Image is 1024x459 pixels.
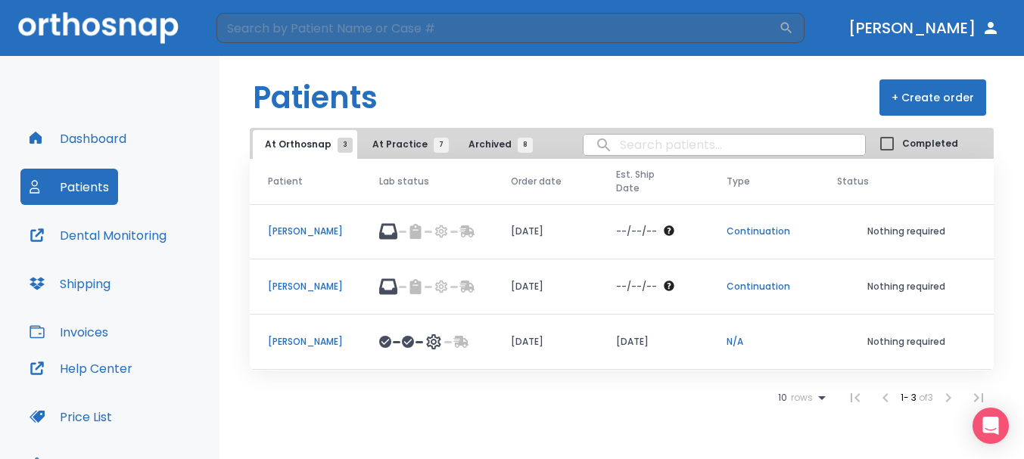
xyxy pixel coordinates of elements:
[268,225,343,238] p: [PERSON_NAME]
[268,335,343,349] p: [PERSON_NAME]
[616,280,689,293] div: The date will be available after approving treatment plan
[20,217,176,253] button: Dental Monitoring
[338,138,353,153] span: 3
[20,399,121,435] button: Price List
[20,265,120,302] button: Shipping
[265,138,345,151] span: At Orthosnap
[598,315,708,370] td: [DATE]
[379,175,429,188] span: Lab status
[253,75,378,120] h1: Patients
[727,335,801,349] p: N/A
[468,138,525,151] span: Archived
[216,13,779,43] input: Search by Patient Name or Case #
[616,168,679,195] span: Est. Ship Date
[434,138,449,153] span: 7
[901,391,919,404] span: 1 - 3
[493,259,598,315] td: [DATE]
[616,225,689,238] div: The date will be available after approving treatment plan
[268,280,343,293] p: [PERSON_NAME]
[372,138,441,151] span: At Practice
[727,175,750,188] span: Type
[493,204,598,259] td: [DATE]
[727,225,801,238] p: Continuation
[837,175,869,188] span: Status
[20,169,118,205] button: Patients
[616,225,657,238] p: --/--/--
[20,350,142,386] button: Help Center
[973,408,1009,444] div: Open Intercom Messenger
[493,315,598,370] td: [DATE]
[837,335,976,349] p: Nothing required
[18,12,179,43] img: Orthosnap
[842,14,1006,42] button: [PERSON_NAME]
[879,79,986,116] button: + Create order
[787,392,813,403] span: rows
[518,138,533,153] span: 8
[902,137,958,150] span: Completed
[253,130,540,159] div: tabs
[778,392,787,403] span: 10
[584,130,865,160] input: search
[20,120,135,157] button: Dashboard
[837,280,976,293] p: Nothing required
[837,225,976,238] p: Nothing required
[268,175,303,188] span: Patient
[919,391,933,404] span: of 3
[616,280,657,293] p: --/--/--
[20,314,117,350] button: Invoices
[511,175,562,188] span: Order date
[727,280,801,293] p: Continuation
